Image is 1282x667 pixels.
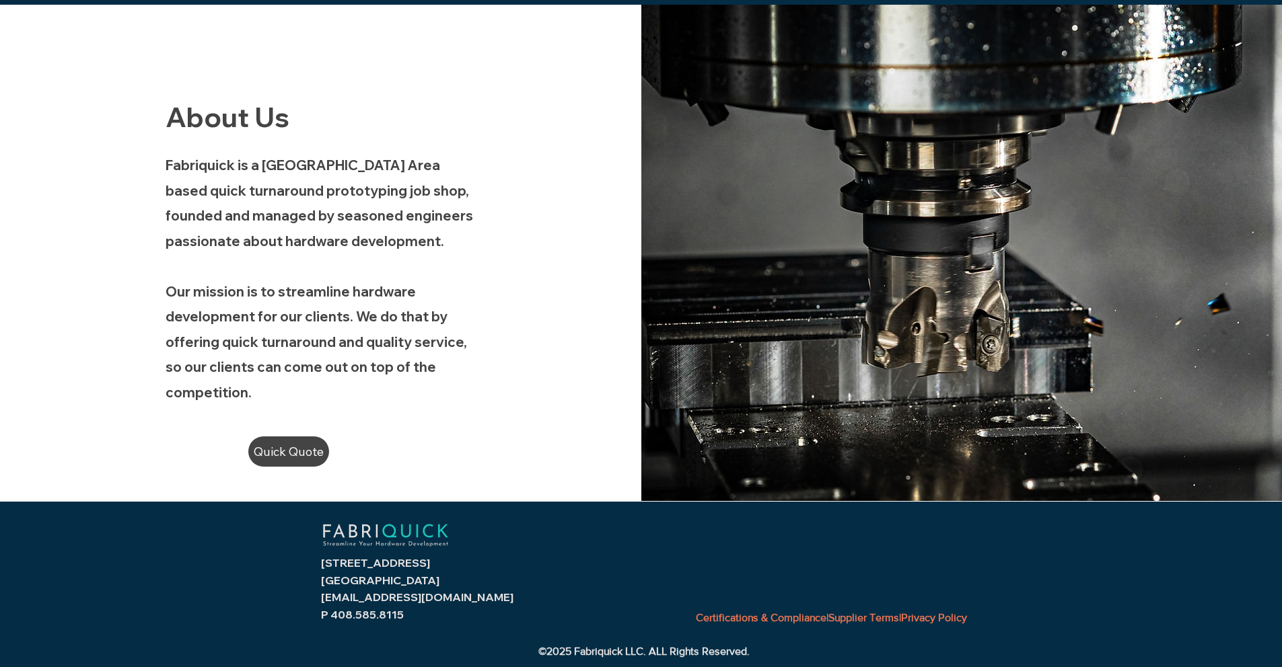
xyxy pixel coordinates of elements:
a: Privacy Policy [901,612,967,623]
a: Certifications & Compliance [696,612,826,623]
span: P 408.585.8115 [321,608,404,621]
span: [GEOGRAPHIC_DATA] [321,574,439,587]
span: Quick Quote [254,440,324,463]
span: Fabriquick is a [GEOGRAPHIC_DATA] Area based quick turnaround prototyping job shop, founded and m... [166,157,473,249]
span: | | [696,612,967,623]
span: About Us [166,100,289,134]
a: Quick Quote [248,436,329,467]
span: Our mission is to streamline hardware development for our clients. We do that by offering quick t... [166,283,467,401]
span: ©2025 Fabriquick LLC. ALL Rights Reserved. [538,645,750,657]
a: Supplier Terms [828,612,899,623]
a: [EMAIL_ADDRESS][DOMAIN_NAME] [321,590,513,604]
span: [STREET_ADDRESS] [321,556,430,570]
